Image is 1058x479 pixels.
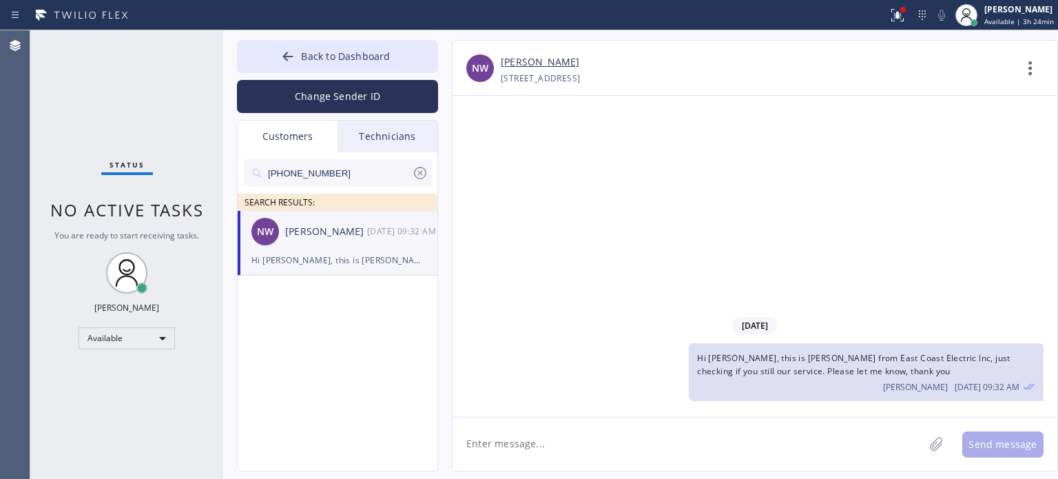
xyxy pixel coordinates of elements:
div: Technicians [338,121,437,152]
button: Send message [962,431,1044,458]
span: [DATE] 09:32 AM [955,381,1019,393]
span: Back to Dashboard [301,50,390,63]
div: [PERSON_NAME] [984,3,1054,15]
div: [STREET_ADDRESS] [501,70,580,86]
div: Available [79,327,175,349]
span: Status [110,160,145,170]
span: [PERSON_NAME] [883,381,948,393]
span: SEARCH RESULTS: [245,196,315,208]
a: [PERSON_NAME] [501,54,579,70]
div: 08/15/2025 9:32 AM [689,343,1044,401]
span: Available | 3h 24min [984,17,1054,26]
div: 08/15/2025 9:32 AM [367,223,439,239]
div: Customers [238,121,338,152]
span: NW [257,224,273,240]
span: No active tasks [50,198,204,221]
div: [PERSON_NAME] [94,302,159,314]
button: Back to Dashboard [237,40,438,73]
span: NW [472,61,488,77]
div: [PERSON_NAME] [285,224,367,240]
input: Search [267,159,412,187]
button: Change Sender ID [237,80,438,113]
span: [DATE] [732,317,778,334]
span: Hi [PERSON_NAME], this is [PERSON_NAME] from East Coast Electric Inc, just checking if you still ... [697,352,1010,377]
div: Hi [PERSON_NAME], this is [PERSON_NAME] from East Coast Electric Inc, just checking if you still ... [251,252,424,268]
span: You are ready to start receiving tasks. [54,230,199,241]
button: Mute [932,6,951,25]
